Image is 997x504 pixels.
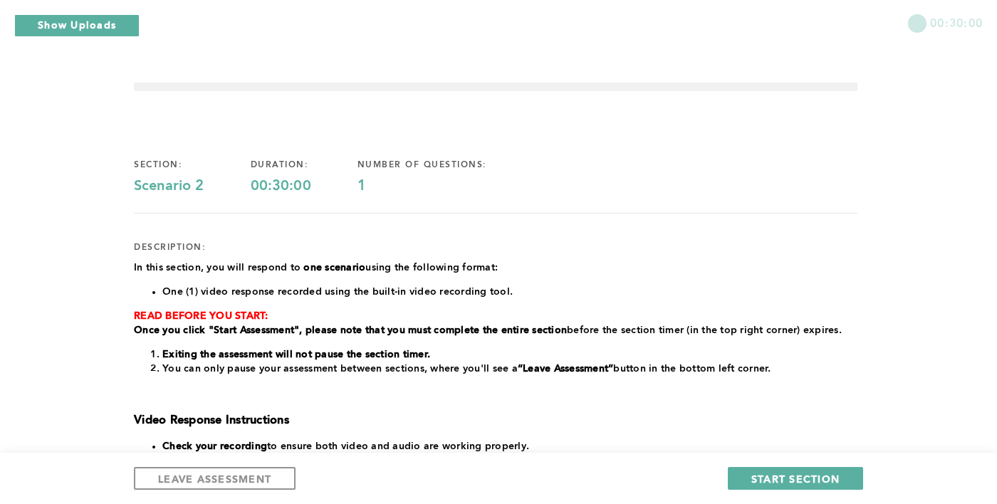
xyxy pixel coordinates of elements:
button: Show Uploads [14,14,140,37]
li: You can only pause your assessment between sections, where you'll see a button in the bottom left... [162,362,857,376]
span: LEAVE ASSESSMENT [158,472,271,485]
strong: Check your recording [162,441,267,451]
strong: one scenario [303,263,365,273]
span: START SECTION [751,472,840,485]
span: using the following format: [365,263,498,273]
li: to ensure both video and audio are working properly. [162,439,857,453]
strong: Once you click "Start Assessment", please note that you must complete the entire section [134,325,567,335]
span: One (1) video response recorded using the built-in video recording tool. [162,287,513,297]
p: before the section timer (in the top right corner) expires. [134,323,857,337]
div: description: [134,242,206,253]
div: 00:30:00 [251,178,357,195]
strong: Exiting the assessment will not pause the section timer. [162,350,430,359]
button: LEAVE ASSESSMENT [134,467,296,490]
span: 00:30:00 [930,14,983,31]
strong: “Leave Assessment” [518,364,614,374]
h3: Video Response Instructions [134,414,857,428]
button: START SECTION [728,467,863,490]
span: In this section, you will respond to [134,263,303,273]
div: 1 [357,178,533,195]
strong: READ BEFORE YOU START: [134,311,268,321]
div: section: [134,159,251,171]
div: Scenario 2 [134,178,251,195]
div: number of questions: [357,159,533,171]
div: duration: [251,159,357,171]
